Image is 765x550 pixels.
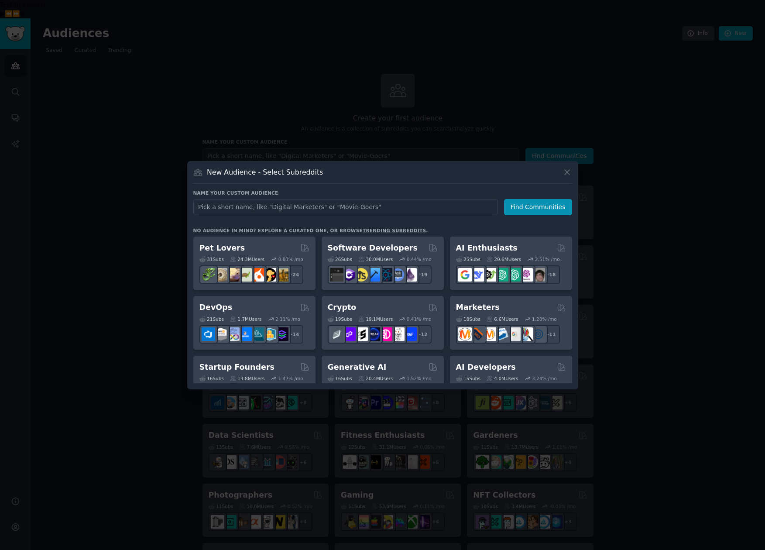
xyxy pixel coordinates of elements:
div: 2.51 % /mo [535,256,560,262]
img: Emailmarketing [495,327,508,341]
div: 1.28 % /mo [532,316,557,322]
div: + 14 [285,325,303,344]
img: ArtificalIntelligence [532,268,545,282]
img: learnjavascript [354,268,368,282]
div: 13.8M Users [230,375,264,382]
div: 2.11 % /mo [275,316,300,322]
div: 25 Sub s [456,256,480,262]
div: 16 Sub s [199,375,224,382]
img: software [330,268,343,282]
img: dogbreed [275,268,288,282]
img: AskMarketing [483,327,496,341]
img: PetAdvice [263,268,276,282]
img: ethstaker [354,327,368,341]
h3: Name your custom audience [193,190,572,196]
div: + 11 [542,325,560,344]
img: cockatiel [250,268,264,282]
div: 1.52 % /mo [407,375,432,382]
h2: Marketers [456,302,500,313]
h2: AI Developers [456,362,516,373]
h2: Generative AI [328,362,387,373]
div: + 18 [542,265,560,284]
div: 18 Sub s [456,316,480,322]
div: 24.3M Users [230,256,264,262]
img: GoogleGeminiAI [458,268,472,282]
img: ballpython [214,268,227,282]
div: + 24 [285,265,303,284]
h2: Crypto [328,302,357,313]
img: chatgpt_prompts_ [507,268,521,282]
img: AWS_Certified_Experts [214,327,227,341]
div: 16 Sub s [328,375,352,382]
h3: New Audience - Select Subreddits [207,168,323,177]
img: herpetology [202,268,215,282]
img: elixir [403,268,417,282]
h2: AI Enthusiasts [456,243,518,254]
img: platformengineering [250,327,264,341]
div: 26 Sub s [328,256,352,262]
a: trending subreddits [363,228,426,233]
div: + 12 [413,325,432,344]
img: turtle [238,268,252,282]
div: 30.0M Users [358,256,393,262]
h2: Software Developers [328,243,418,254]
img: azuredevops [202,327,215,341]
img: PlatformEngineers [275,327,288,341]
img: ethfinance [330,327,343,341]
img: aws_cdk [263,327,276,341]
div: 19 Sub s [328,316,352,322]
div: 1.47 % /mo [278,375,303,382]
div: 6.6M Users [487,316,518,322]
h2: Pet Lovers [199,243,245,254]
img: OnlineMarketing [532,327,545,341]
img: reactnative [379,268,392,282]
input: Pick a short name, like "Digital Marketers" or "Movie-Goers" [193,199,498,215]
img: chatgpt_promptDesign [495,268,508,282]
h2: DevOps [199,302,233,313]
img: web3 [367,327,380,341]
img: content_marketing [458,327,472,341]
img: AskComputerScience [391,268,405,282]
img: leopardgeckos [226,268,240,282]
img: DevOpsLinks [238,327,252,341]
h2: Startup Founders [199,362,274,373]
img: MarketingResearch [519,327,533,341]
img: AItoolsCatalog [483,268,496,282]
div: 15 Sub s [456,375,480,382]
img: 0xPolygon [342,327,356,341]
img: OpenAIDev [519,268,533,282]
div: 0.44 % /mo [407,256,432,262]
img: Docker_DevOps [226,327,240,341]
img: csharp [342,268,356,282]
img: iOSProgramming [367,268,380,282]
div: + 19 [413,265,432,284]
div: 0.83 % /mo [278,256,303,262]
div: 20.6M Users [487,256,521,262]
div: No audience in mind? Explore a curated one, or browse . [193,227,428,234]
img: bigseo [470,327,484,341]
img: DeepSeek [470,268,484,282]
div: 4.0M Users [487,375,518,382]
img: CryptoNews [391,327,405,341]
div: 31 Sub s [199,256,224,262]
div: 3.24 % /mo [532,375,557,382]
div: 20.4M Users [358,375,393,382]
img: defiblockchain [379,327,392,341]
img: googleads [507,327,521,341]
button: Find Communities [504,199,572,215]
img: defi_ [403,327,417,341]
div: 21 Sub s [199,316,224,322]
div: 19.1M Users [358,316,393,322]
div: 1.7M Users [230,316,262,322]
div: 0.41 % /mo [407,316,432,322]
